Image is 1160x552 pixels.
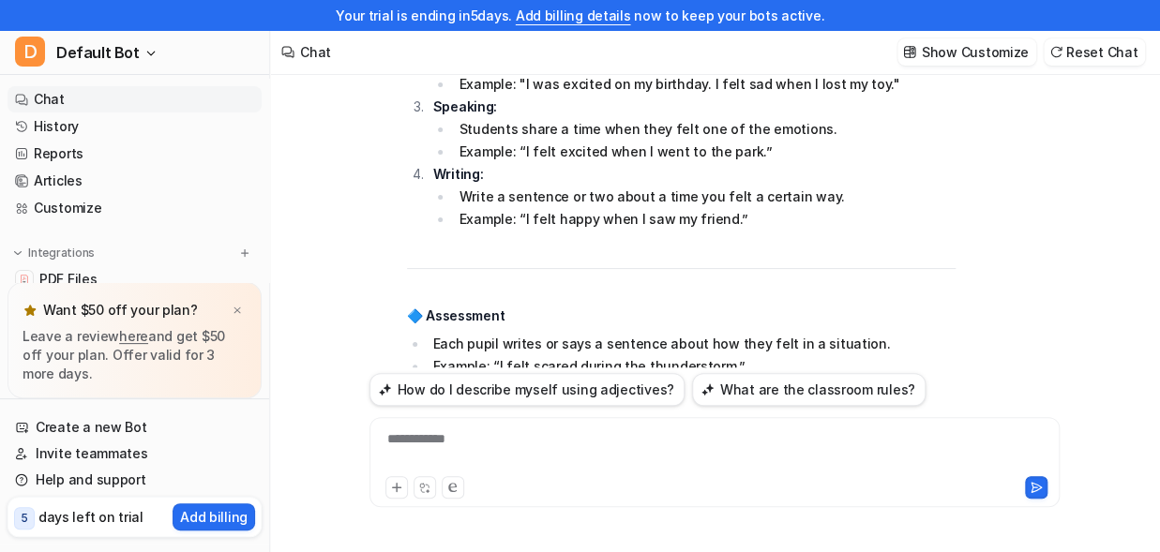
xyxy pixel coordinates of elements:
[15,37,45,67] span: D
[453,186,955,208] li: Write a sentence or two about a time you felt a certain way.
[428,333,956,355] li: Each pupil writes or says a sentence about how they felt in a situation.
[516,7,631,23] a: Add billing details
[453,73,955,96] li: Example: "I was excited on my birthday. I felt sad when I lost my toy."
[180,507,248,527] p: Add billing
[428,355,956,378] li: Example: “I felt scared during the thunderstorm.”
[21,510,28,527] p: 5
[453,141,955,163] li: Example: “I felt excited when I went to the park.”
[8,141,262,167] a: Reports
[19,274,30,285] img: PDF Files
[23,303,38,318] img: star
[8,467,262,493] a: Help and support
[8,244,100,262] button: Integrations
[23,327,247,383] p: Leave a review and get $50 off your plan. Offer valid for 3 more days.
[369,373,685,406] button: How do I describe myself using adjectives?
[232,305,243,317] img: x
[8,195,262,221] a: Customize
[922,42,1029,62] p: Show Customize
[300,42,331,62] div: Chat
[119,328,148,344] a: here
[56,39,140,66] span: Default Bot
[407,306,956,325] h4: 🔷 Assessment
[11,246,24,260] img: expand menu
[173,503,255,530] button: Add billing
[1049,45,1062,59] img: reset
[8,266,262,292] a: PDF FilesPDF Files
[28,246,95,261] p: Integrations
[8,168,262,194] a: Articles
[692,373,926,406] button: What are the classroom rules?
[8,86,262,112] a: Chat
[1044,38,1145,66] button: Reset Chat
[38,507,143,527] p: days left on trial
[8,414,262,440] a: Create a new Bot
[432,166,483,182] strong: Writing:
[903,45,916,59] img: customize
[453,208,955,231] li: Example: “I felt happy when I saw my friend.”
[238,246,251,260] img: menu_add.svg
[453,118,955,141] li: Students share a time when they felt one of the emotions.
[897,38,1036,66] button: Show Customize
[39,270,97,289] span: PDF Files
[8,440,262,467] a: Invite teammates
[8,113,262,140] a: History
[43,301,198,320] p: Want $50 off your plan?
[432,98,496,114] strong: Speaking:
